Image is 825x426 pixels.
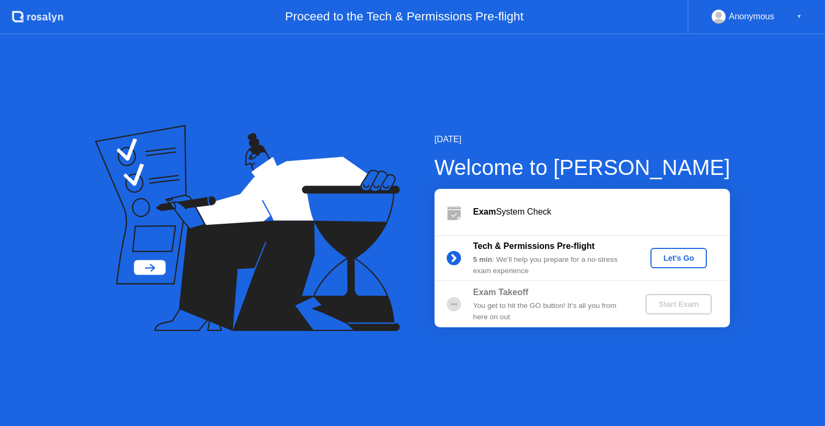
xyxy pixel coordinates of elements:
div: : We’ll help you prepare for a no-stress exam experience [473,254,628,276]
b: Tech & Permissions Pre-flight [473,241,595,251]
div: Let's Go [655,254,703,262]
div: ▼ [797,10,802,24]
b: 5 min [473,255,493,263]
div: You get to hit the GO button! It’s all you from here on out [473,300,628,322]
div: Anonymous [729,10,775,24]
div: Start Exam [650,300,707,309]
div: Welcome to [PERSON_NAME] [435,151,730,183]
div: [DATE] [435,133,730,146]
div: System Check [473,205,730,218]
button: Let's Go [650,248,707,268]
b: Exam [473,207,496,216]
b: Exam Takeoff [473,288,529,297]
button: Start Exam [646,294,712,314]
